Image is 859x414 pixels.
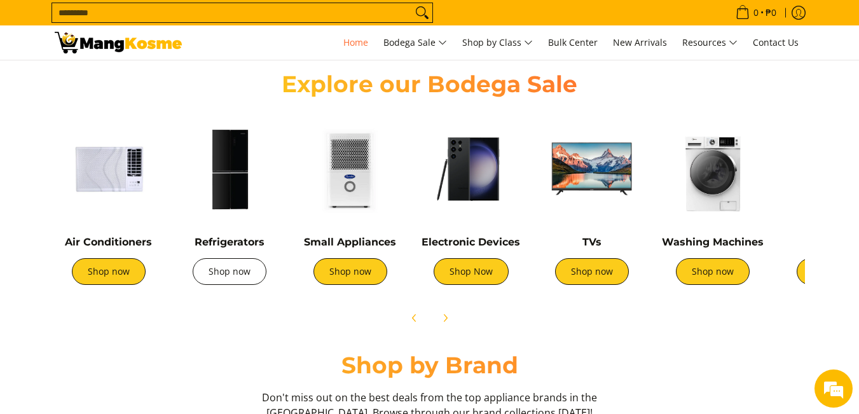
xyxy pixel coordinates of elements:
a: Bodega Sale [377,25,453,60]
a: Shop now [676,258,750,285]
span: Bulk Center [548,36,598,48]
button: Next [431,304,459,332]
a: Shop Now [434,258,509,285]
nav: Main Menu [195,25,805,60]
a: Home [337,25,375,60]
img: Electronic Devices [417,115,525,223]
a: Contact Us [746,25,805,60]
img: Refrigerators [175,115,284,223]
img: TVs [538,115,646,223]
h2: Explore our Bodega Sale [245,70,614,99]
span: New Arrivals [613,36,667,48]
a: Shop by Class [456,25,539,60]
img: Small Appliances [296,115,404,223]
h2: Shop by Brand [55,351,805,380]
a: Resources [676,25,744,60]
a: New Arrivals [607,25,673,60]
a: Electronic Devices [422,236,520,248]
a: Washing Machines [662,236,764,248]
a: Shop now [313,258,387,285]
button: Search [412,3,432,22]
span: Home [343,36,368,48]
img: Mang Kosme: Your Home Appliances Warehouse Sale Partner! [55,32,182,53]
a: Bulk Center [542,25,604,60]
a: Shop now [555,258,629,285]
a: Shop now [193,258,266,285]
a: Refrigerators [195,236,265,248]
span: Shop by Class [462,35,533,51]
span: • [732,6,780,20]
span: Contact Us [753,36,799,48]
span: Bodega Sale [383,35,447,51]
img: Washing Machines [659,115,767,223]
a: Shop now [72,258,146,285]
button: Previous [401,304,429,332]
img: Air Conditioners [55,115,163,223]
span: Resources [682,35,738,51]
span: 0 [752,8,760,17]
a: TVs [582,236,601,248]
a: Air Conditioners [65,236,152,248]
a: Small Appliances [304,236,396,248]
span: ₱0 [764,8,778,17]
